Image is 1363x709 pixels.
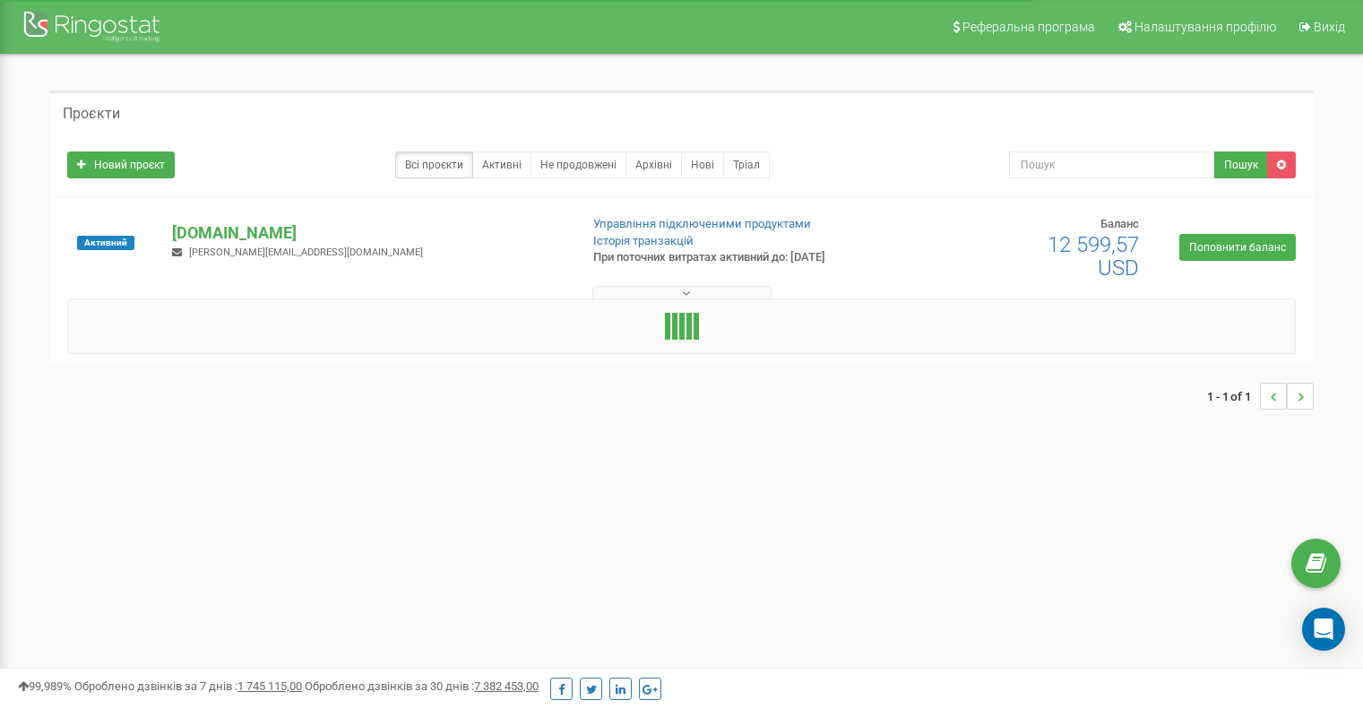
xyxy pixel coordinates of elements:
span: Оброблено дзвінків за 30 днів : [305,679,539,693]
span: 12 599,57 USD [1048,232,1139,281]
a: Історія транзакцій [593,234,694,247]
span: Баланс [1100,217,1139,230]
p: [DOMAIN_NAME] [172,221,564,245]
a: Новий проєкт [67,151,175,178]
a: Тріал [723,151,770,178]
nav: ... [1207,365,1314,428]
span: Оброблено дзвінків за 7 днів : [74,679,302,693]
a: Поповнити баланс [1179,234,1296,261]
span: [PERSON_NAME][EMAIL_ADDRESS][DOMAIN_NAME] [189,246,423,258]
span: Вихід [1314,20,1345,34]
button: Пошук [1214,151,1268,178]
a: Активні [472,151,531,178]
u: 1 745 115,00 [237,679,302,693]
div: Open Intercom Messenger [1302,608,1345,651]
a: Нові [681,151,724,178]
a: Архівні [625,151,682,178]
span: Реферальна програма [962,20,1095,34]
span: 99,989% [18,679,72,693]
span: Налаштування профілю [1134,20,1276,34]
a: Всі проєкти [395,151,473,178]
u: 7 382 453,00 [474,679,539,693]
span: 1 - 1 of 1 [1207,383,1260,410]
h5: Проєкти [63,106,120,122]
input: Пошук [1009,151,1215,178]
p: При поточних витратах активний до: [DATE] [593,249,880,266]
a: Не продовжені [531,151,626,178]
span: Активний [77,236,134,250]
a: Управління підключеними продуктами [593,217,811,230]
